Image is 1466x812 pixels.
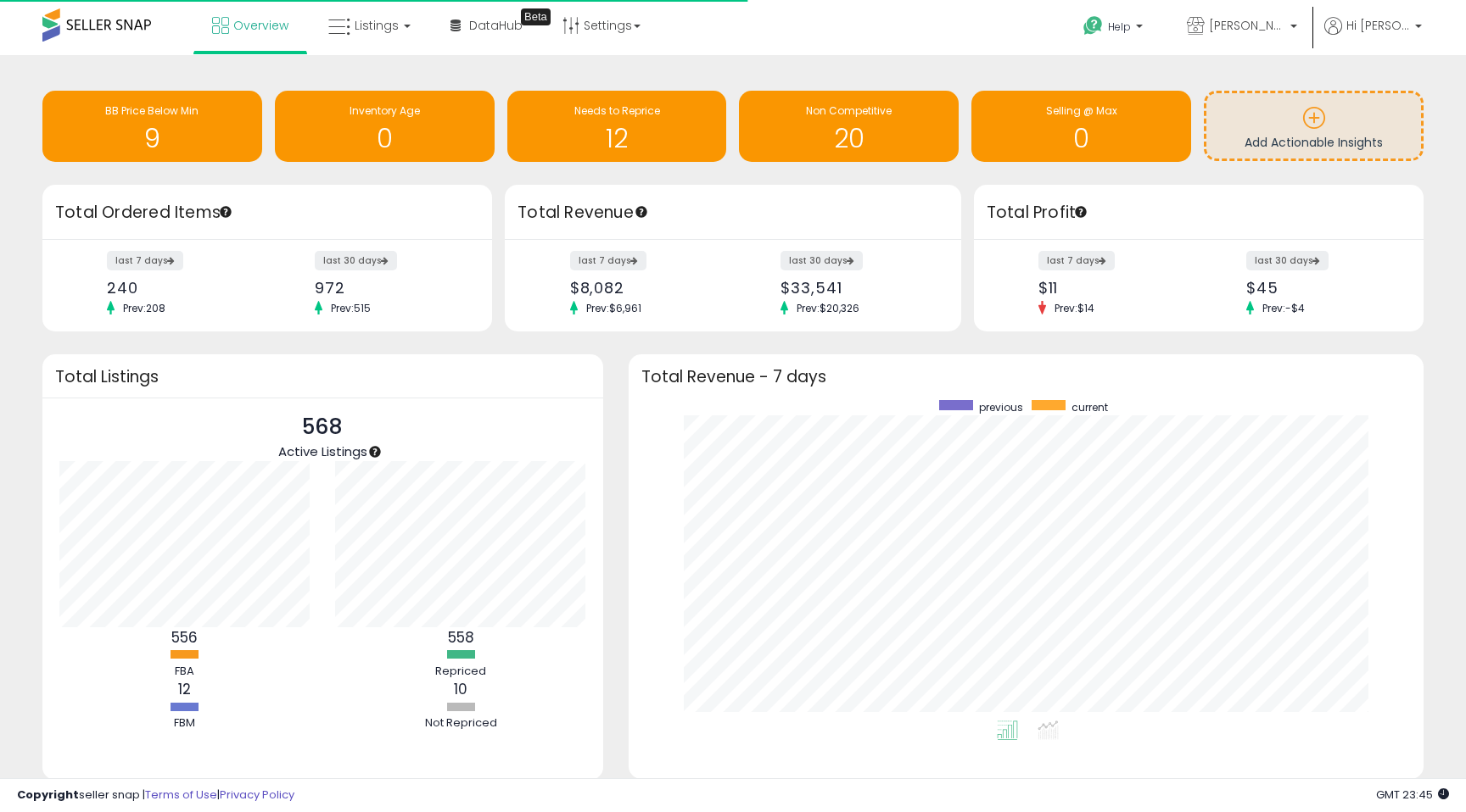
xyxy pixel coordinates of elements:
span: Prev: 208 [115,301,174,315]
b: 558 [448,627,474,648]
div: FBM [134,715,236,731]
span: Listings [355,17,399,34]
span: Prev: 515 [322,301,379,315]
b: 10 [454,679,467,699]
h3: Total Revenue - 7 days [641,370,1411,383]
span: Prev: $14 [1046,301,1103,315]
span: Hi [PERSON_NAME] [1346,17,1410,34]
span: DataHub [469,17,523,34]
h3: Total Profit [987,201,1411,225]
div: Tooltip anchor [367,444,383,459]
span: Add Actionable Insights [1245,134,1383,151]
span: Non Competitive [806,103,892,118]
span: Help [1108,19,1131,34]
a: Privacy Policy [220,787,294,803]
div: Not Repriced [410,715,512,731]
h3: Total Ordered Items [55,201,479,225]
div: 240 [107,279,255,297]
label: last 30 days [781,251,863,270]
h1: 0 [283,125,486,153]
div: FBA [134,664,236,680]
a: Add Actionable Insights [1206,93,1421,159]
div: $11 [1038,279,1186,297]
a: Terms of Use [145,787,217,803]
div: seller snap | | [17,787,294,804]
h1: 9 [51,125,254,153]
b: 556 [171,627,198,648]
span: Active Listings [278,442,367,460]
i: Get Help [1083,15,1104,36]
label: last 7 days [570,251,646,270]
h1: 12 [516,125,719,153]
h3: Total Revenue [518,201,948,225]
div: Tooltip anchor [634,204,649,220]
span: Inventory Age [350,103,420,118]
h1: 20 [747,125,950,153]
span: [PERSON_NAME] [1209,17,1285,34]
span: Overview [233,17,288,34]
strong: Copyright [17,787,79,803]
a: Inventory Age 0 [275,91,495,162]
div: Tooltip anchor [218,204,233,220]
span: Needs to Reprice [574,103,660,118]
h3: Total Listings [55,370,590,383]
label: last 30 days [315,251,397,270]
p: 568 [278,411,367,443]
span: Prev: -$4 [1254,301,1313,315]
div: 972 [315,279,462,297]
label: last 7 days [107,251,183,270]
div: Repriced [410,664,512,680]
div: Tooltip anchor [521,8,551,25]
div: $8,082 [570,279,720,297]
span: current [1072,400,1108,414]
a: Hi [PERSON_NAME] [1324,17,1422,55]
a: BB Price Below Min 9 [42,91,262,162]
span: Prev: $6,961 [578,301,650,315]
div: Tooltip anchor [1073,204,1088,220]
label: last 30 days [1246,251,1329,270]
a: Non Competitive 20 [739,91,959,162]
a: Selling @ Max 0 [971,91,1191,162]
a: Help [1070,3,1160,55]
span: Selling @ Max [1046,103,1117,118]
span: BB Price Below Min [105,103,199,118]
a: Needs to Reprice 12 [507,91,727,162]
div: $45 [1246,279,1394,297]
h1: 0 [980,125,1183,153]
span: 2025-10-6 23:45 GMT [1376,787,1449,803]
div: $33,541 [781,279,931,297]
b: 12 [178,679,191,699]
span: previous [979,400,1023,414]
span: Prev: $20,326 [788,301,868,315]
label: last 7 days [1038,251,1115,270]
